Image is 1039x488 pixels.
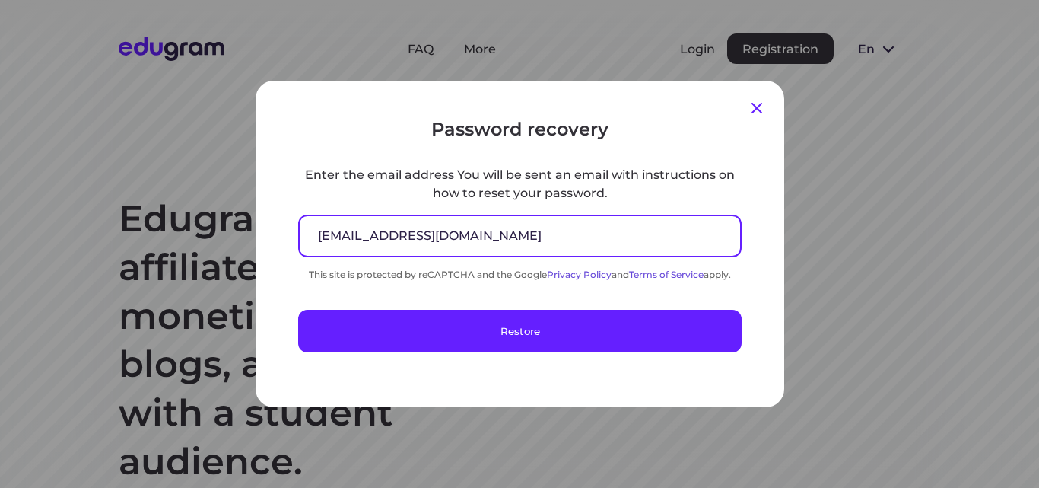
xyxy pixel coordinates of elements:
[298,166,742,203] p: Enter the email address You will be sent an email with instructions on how to reset your password.
[298,117,742,142] p: Password recovery
[298,269,742,280] div: This site is protected by reCAPTCHA and the Google and apply.
[300,216,740,256] input: Email
[547,269,612,280] a: Privacy Policy
[629,269,704,280] a: Terms of Service
[298,310,742,352] button: Restore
